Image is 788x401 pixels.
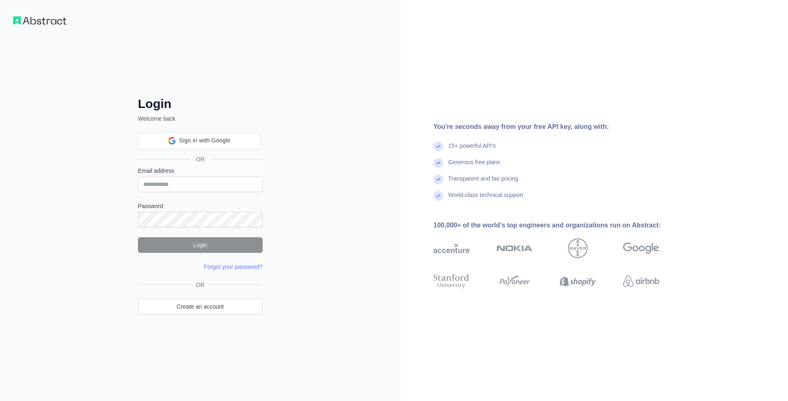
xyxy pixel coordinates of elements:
div: World-class technical support [448,191,523,207]
span: OR [193,281,208,289]
a: Forgot your password? [204,264,263,270]
a: Create an account [138,299,263,314]
img: airbnb [623,272,659,290]
label: Email address [138,167,263,175]
button: Login [138,237,263,253]
p: Welcome back [138,115,263,123]
h2: Login [138,96,263,111]
img: accenture [433,238,470,258]
div: Sign in with Google [138,133,261,149]
img: check mark [433,158,443,168]
label: Password [138,202,263,210]
div: 15+ powerful API's [448,142,496,158]
div: You're seconds away from your free API key, along with: [433,122,685,132]
img: check mark [433,142,443,151]
img: shopify [560,272,596,290]
img: nokia [497,238,533,258]
span: OR [190,155,211,163]
img: stanford university [433,272,470,290]
img: google [623,238,659,258]
img: check mark [433,191,443,201]
img: payoneer [497,272,533,290]
div: Generous free plans [448,158,500,174]
span: Sign in with Google [179,136,230,145]
div: Transparent and fair pricing [448,174,518,191]
img: Workflow [13,16,66,25]
img: bayer [568,238,588,258]
div: 100,000+ of the world's top engineers and organizations run on Abstract: [433,220,685,230]
img: check mark [433,174,443,184]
